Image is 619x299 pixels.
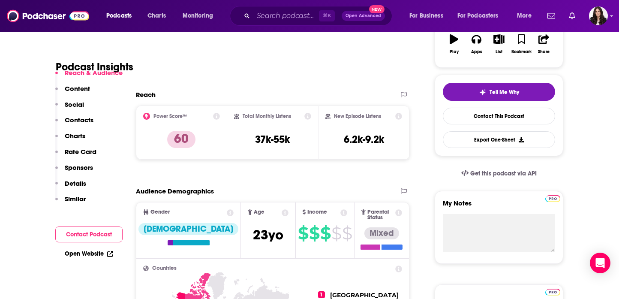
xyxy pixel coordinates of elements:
[450,49,459,54] div: Play
[147,10,166,22] span: Charts
[255,133,290,146] h3: 37k-55k
[167,131,195,148] p: 60
[342,227,352,240] span: $
[364,227,399,239] div: Mixed
[55,85,90,100] button: Content
[443,199,555,214] label: My Notes
[544,9,559,23] a: Show notifications dropdown
[253,227,283,243] span: 23 yo
[307,209,327,215] span: Income
[334,113,381,119] h2: New Episode Listens
[511,49,532,54] div: Bookmark
[55,116,93,132] button: Contacts
[142,9,171,23] a: Charts
[65,195,86,203] p: Similar
[471,49,482,54] div: Apps
[152,266,177,271] span: Countries
[565,9,579,23] a: Show notifications dropdown
[56,60,133,73] h1: Podcast Insights
[183,10,213,22] span: Monitoring
[309,227,319,240] span: $
[55,195,86,211] button: Similar
[367,209,394,220] span: Parental Status
[490,89,519,96] span: Tell Me Why
[511,9,542,23] button: open menu
[533,29,555,60] button: Share
[409,10,443,22] span: For Business
[342,11,385,21] button: Open AdvancedNew
[330,291,399,299] span: [GEOGRAPHIC_DATA]
[136,91,156,99] h2: Reach
[465,29,487,60] button: Apps
[55,132,85,148] button: Charts
[298,227,308,240] span: $
[100,9,143,23] button: open menu
[65,100,84,109] p: Social
[331,227,341,240] span: $
[403,9,454,23] button: open menu
[470,170,537,177] span: Get this podcast via API
[319,10,335,21] span: ⌘ K
[55,179,86,195] button: Details
[55,163,93,179] button: Sponsors
[488,29,510,60] button: List
[545,194,560,202] a: Pro website
[238,6,400,26] div: Search podcasts, credits, & more...
[545,289,560,296] img: Podchaser Pro
[454,163,544,184] a: Get this podcast via API
[106,10,132,22] span: Podcasts
[243,113,291,119] h2: Total Monthly Listens
[65,116,93,124] p: Contacts
[55,69,123,85] button: Reach & Audience
[452,9,511,23] button: open menu
[318,291,325,298] span: 1
[138,223,238,235] div: [DEMOGRAPHIC_DATA]
[589,6,608,25] img: User Profile
[443,83,555,101] button: tell me why sparkleTell Me Why
[150,209,170,215] span: Gender
[457,10,499,22] span: For Podcasters
[65,132,85,140] p: Charts
[369,5,385,13] span: New
[510,29,532,60] button: Bookmark
[65,148,96,156] p: Rate Card
[177,9,224,23] button: open menu
[496,49,502,54] div: List
[254,209,264,215] span: Age
[443,131,555,148] button: Export One-Sheet
[344,133,384,146] h3: 6.2k-9.2k
[55,227,123,242] button: Contact Podcast
[443,29,465,60] button: Play
[55,148,96,163] button: Rate Card
[253,9,319,23] input: Search podcasts, credits, & more...
[153,113,187,119] h2: Power Score™
[545,195,560,202] img: Podchaser Pro
[65,69,123,77] p: Reach & Audience
[65,179,86,187] p: Details
[589,6,608,25] button: Show profile menu
[136,187,214,195] h2: Audience Demographics
[346,14,381,18] span: Open Advanced
[65,250,113,257] a: Open Website
[589,6,608,25] span: Logged in as RebeccaShapiro
[538,49,550,54] div: Share
[320,227,331,240] span: $
[7,8,89,24] img: Podchaser - Follow, Share and Rate Podcasts
[443,108,555,124] a: Contact This Podcast
[545,287,560,296] a: Pro website
[65,85,90,93] p: Content
[65,163,93,172] p: Sponsors
[479,89,486,96] img: tell me why sparkle
[590,253,610,273] div: Open Intercom Messenger
[517,10,532,22] span: More
[55,100,84,116] button: Social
